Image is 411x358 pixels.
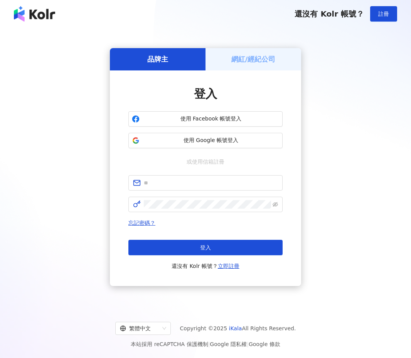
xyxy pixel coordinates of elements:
span: 或使用信箱註冊 [181,157,230,166]
a: iKala [229,325,242,331]
span: 使用 Facebook 帳號登入 [143,115,279,123]
span: | [208,341,210,347]
a: Google 隱私權 [210,341,247,347]
button: 使用 Google 帳號登入 [128,133,283,148]
button: 註冊 [370,6,397,22]
h5: 網紅/經紀公司 [231,54,276,64]
span: 還沒有 Kolr 帳號？ [295,9,364,18]
span: 本站採用 reCAPTCHA 保護機制 [131,340,280,349]
h5: 品牌主 [147,54,168,64]
span: 還沒有 Kolr 帳號？ [172,261,239,271]
a: 忘記密碼？ [128,220,155,226]
span: | [247,341,249,347]
span: 註冊 [378,11,389,17]
a: 立即註冊 [218,263,239,269]
span: 登入 [194,87,217,100]
button: 登入 [128,240,283,255]
a: Google 條款 [249,341,280,347]
span: eye-invisible [273,202,278,207]
span: 使用 Google 帳號登入 [143,137,279,144]
div: 繁體中文 [120,322,159,335]
button: 使用 Facebook 帳號登入 [128,111,283,127]
span: 登入 [200,244,211,251]
img: logo [14,6,55,22]
span: Copyright © 2025 All Rights Reserved. [180,324,296,333]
